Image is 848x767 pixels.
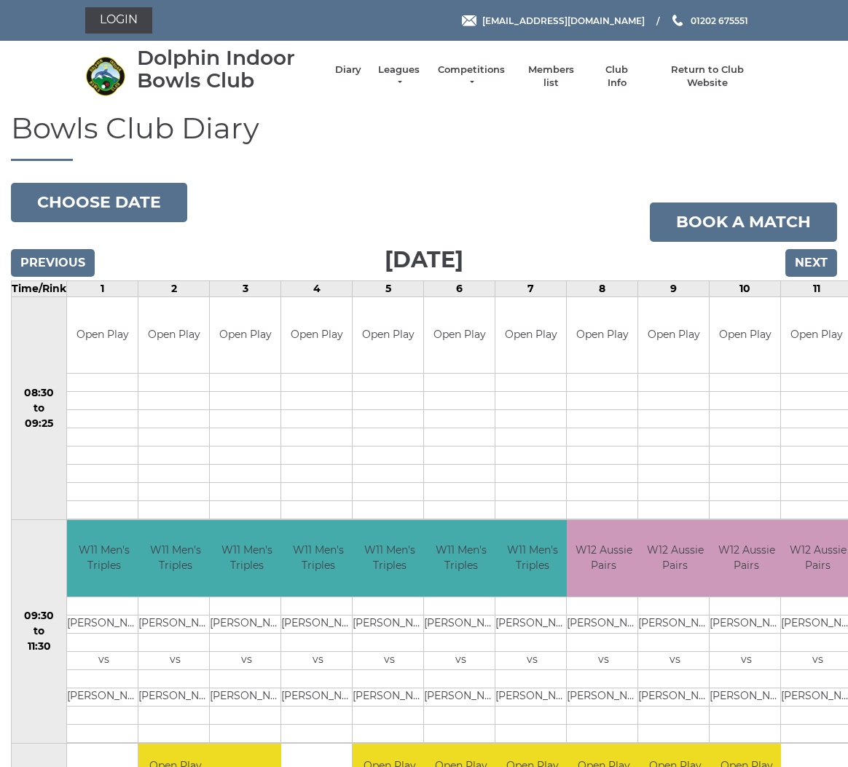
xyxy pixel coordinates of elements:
[670,14,748,28] a: Phone us 01202 675551
[353,297,423,374] td: Open Play
[710,280,781,296] td: 10
[67,688,141,706] td: [PERSON_NAME]
[638,615,712,633] td: [PERSON_NAME]
[85,56,125,96] img: Dolphin Indoor Bowls Club
[424,280,495,296] td: 6
[281,297,352,374] td: Open Play
[495,688,569,706] td: [PERSON_NAME]
[462,14,645,28] a: Email [EMAIL_ADDRESS][DOMAIN_NAME]
[710,297,780,374] td: Open Play
[210,651,283,669] td: vs
[138,297,209,374] td: Open Play
[638,280,710,296] td: 9
[12,520,67,744] td: 09:30 to 11:30
[638,688,712,706] td: [PERSON_NAME]
[67,520,141,597] td: W11 Men's Triples
[785,249,837,277] input: Next
[12,296,67,520] td: 08:30 to 09:25
[67,297,138,374] td: Open Play
[567,280,638,296] td: 8
[653,63,763,90] a: Return to Club Website
[67,615,141,633] td: [PERSON_NAME]
[138,651,212,669] td: vs
[691,15,748,25] span: 01202 675551
[85,7,152,34] a: Login
[495,651,569,669] td: vs
[11,112,837,161] h1: Bowls Club Diary
[11,183,187,222] button: Choose date
[495,520,569,597] td: W11 Men's Triples
[376,63,422,90] a: Leagues
[710,615,783,633] td: [PERSON_NAME]
[138,520,212,597] td: W11 Men's Triples
[650,202,837,242] a: Book a match
[638,297,709,374] td: Open Play
[210,297,280,374] td: Open Play
[567,615,640,633] td: [PERSON_NAME]
[596,63,638,90] a: Club Info
[710,651,783,669] td: vs
[353,520,426,597] td: W11 Men's Triples
[520,63,581,90] a: Members list
[567,520,640,597] td: W12 Aussie Pairs
[567,651,640,669] td: vs
[424,615,498,633] td: [PERSON_NAME]
[353,688,426,706] td: [PERSON_NAME]
[353,280,424,296] td: 5
[281,651,355,669] td: vs
[210,615,283,633] td: [PERSON_NAME]
[11,249,95,277] input: Previous
[67,651,141,669] td: vs
[710,688,783,706] td: [PERSON_NAME]
[424,688,498,706] td: [PERSON_NAME]
[424,297,495,374] td: Open Play
[335,63,361,76] a: Diary
[436,63,506,90] a: Competitions
[672,15,683,26] img: Phone us
[137,47,321,92] div: Dolphin Indoor Bowls Club
[495,615,569,633] td: [PERSON_NAME]
[353,651,426,669] td: vs
[138,280,210,296] td: 2
[281,280,353,296] td: 4
[353,615,426,633] td: [PERSON_NAME]
[567,297,637,374] td: Open Play
[462,15,476,26] img: Email
[210,280,281,296] td: 3
[567,688,640,706] td: [PERSON_NAME]
[281,688,355,706] td: [PERSON_NAME]
[138,615,212,633] td: [PERSON_NAME]
[710,520,783,597] td: W12 Aussie Pairs
[482,15,645,25] span: [EMAIL_ADDRESS][DOMAIN_NAME]
[281,520,355,597] td: W11 Men's Triples
[67,280,138,296] td: 1
[12,280,67,296] td: Time/Rink
[138,688,212,706] td: [PERSON_NAME]
[424,520,498,597] td: W11 Men's Triples
[495,297,566,374] td: Open Play
[638,651,712,669] td: vs
[424,651,498,669] td: vs
[210,688,283,706] td: [PERSON_NAME]
[281,615,355,633] td: [PERSON_NAME]
[638,520,712,597] td: W12 Aussie Pairs
[210,520,283,597] td: W11 Men's Triples
[495,280,567,296] td: 7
